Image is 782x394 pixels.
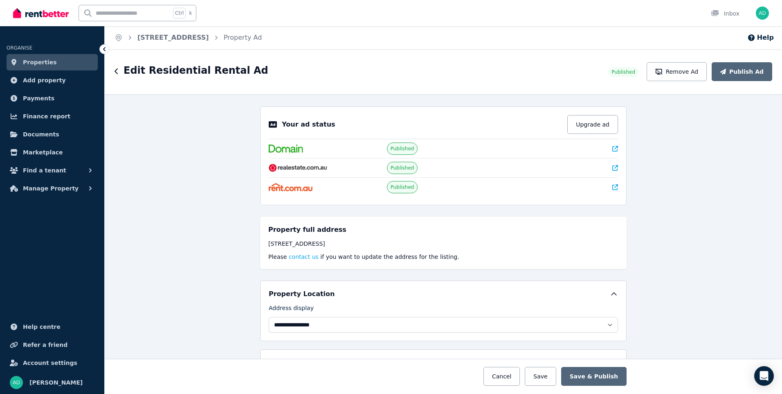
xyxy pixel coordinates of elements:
a: Help centre [7,319,98,335]
button: Publish Ad [712,62,772,81]
h5: Property full address [268,225,346,235]
span: Payments [23,93,54,103]
span: Finance report [23,111,70,121]
img: Domain.com.au [269,145,303,153]
a: [STREET_ADDRESS] [137,34,209,41]
span: Help centre [23,322,61,332]
nav: Breadcrumb [105,26,272,49]
span: [PERSON_NAME] [29,378,83,387]
a: Documents [7,126,98,143]
a: Property Ad [224,34,262,41]
p: Your ad status [282,120,335,129]
button: Save [525,367,556,386]
a: Properties [7,54,98,70]
div: [STREET_ADDRESS] [268,240,618,248]
h1: Edit Residential Rental Ad [124,64,268,77]
img: Rent.com.au [269,183,312,191]
button: contact us [289,253,319,261]
span: Published [391,184,414,190]
h5: Property Location [269,289,335,299]
a: Account settings [7,355,98,371]
button: Help [747,33,774,43]
div: Inbox [711,9,739,18]
a: Payments [7,90,98,106]
span: Documents [23,129,59,139]
span: Marketplace [23,147,63,157]
a: Refer a friend [7,337,98,353]
span: Properties [23,57,57,67]
img: RentBetter [13,7,69,19]
img: Ajit DANGAL [756,7,769,20]
span: Add property [23,75,66,85]
span: Ctrl [173,8,186,18]
span: k [189,10,192,16]
button: Manage Property [7,180,98,197]
span: ORGANISE [7,45,32,51]
button: Find a tenant [7,162,98,179]
img: RealEstate.com.au [269,164,327,172]
span: Published [611,69,635,75]
button: Cancel [483,367,520,386]
button: Upgrade ad [567,115,618,134]
span: Account settings [23,358,77,368]
span: Find a tenant [23,165,66,175]
p: Please if you want to update the address for the listing. [268,253,618,261]
span: Published [391,165,414,171]
span: Manage Property [23,183,79,193]
a: Marketplace [7,144,98,161]
span: Published [391,145,414,152]
img: Ajit DANGAL [10,376,23,389]
button: Remove Ad [647,62,707,81]
a: Finance report [7,108,98,125]
div: Open Intercom Messenger [754,366,774,386]
span: Refer a friend [23,340,67,350]
h5: Lease pricing [269,358,318,368]
a: Add property [7,72,98,88]
label: Address display [269,304,314,315]
button: Save & Publish [561,367,627,386]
